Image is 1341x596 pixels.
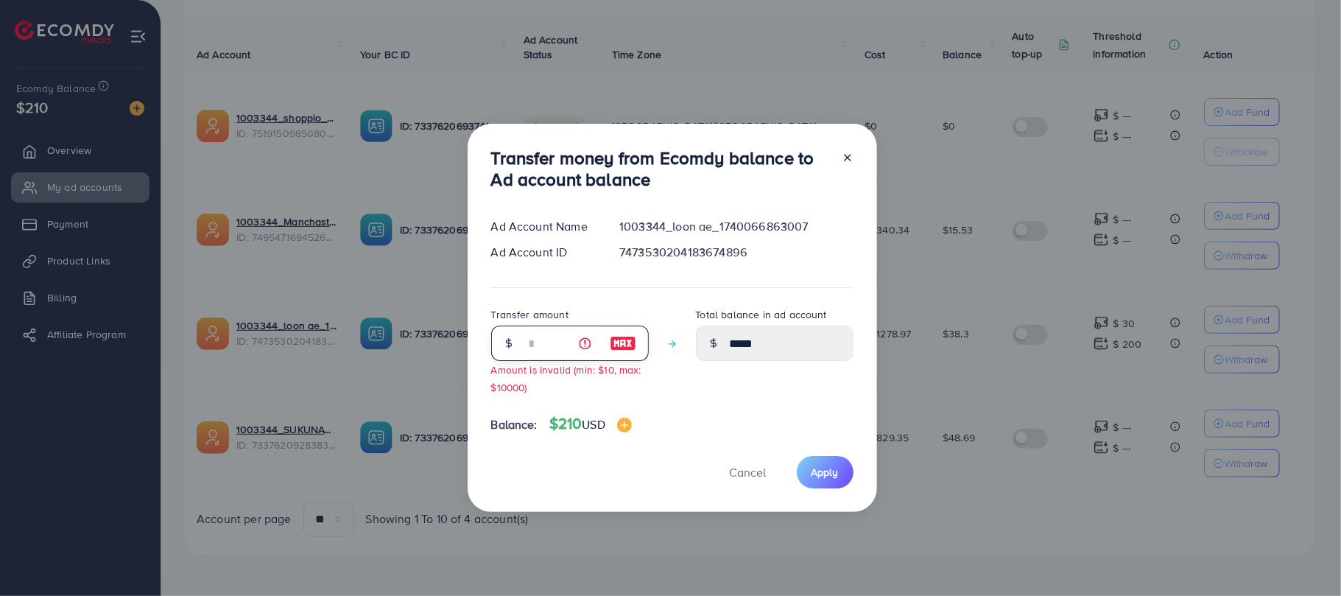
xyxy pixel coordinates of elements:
button: Cancel [711,456,785,488]
div: Ad Account Name [479,218,608,235]
div: 7473530204183674896 [608,244,865,261]
span: Balance: [491,416,538,433]
div: 1003344_loon ae_1740066863007 [608,218,865,235]
img: image [617,418,632,432]
h4: $210 [549,415,632,433]
button: Apply [797,456,853,488]
span: Apply [812,465,839,480]
label: Transfer amount [491,307,569,322]
span: USD [582,416,605,432]
div: Ad Account ID [479,244,608,261]
h3: Transfer money from Ecomdy balance to Ad account balance [491,147,830,190]
span: Cancel [730,464,767,480]
iframe: Chat [1278,530,1330,585]
img: image [610,334,636,352]
label: Total balance in ad account [696,307,827,322]
small: Amount is invalid (min: $10, max: $10000) [491,362,641,393]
